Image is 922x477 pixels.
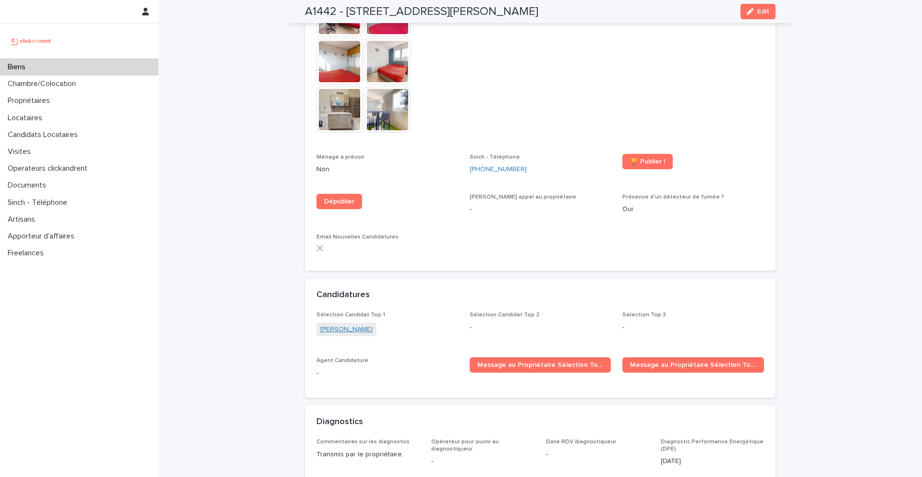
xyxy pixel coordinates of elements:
span: Date RDV diagnostiqueur [546,439,616,445]
p: Transmis par le propriétaire. [316,450,420,460]
h2: A1442 - [STREET_ADDRESS][PERSON_NAME] [305,5,538,19]
h2: Diagnostics [316,417,363,427]
p: Sinch - Téléphone [4,198,75,207]
p: Artisans [4,215,43,224]
p: - [431,456,534,466]
a: Message au Propriétaire Sélection Top 1 [470,357,611,373]
p: Documents [4,181,54,190]
span: Commentaires sur les diagnostics [316,439,410,445]
span: Message au Propriétaire Sélection Top 1 [477,362,604,368]
a: [PHONE_NUMBER] [470,164,527,175]
img: UCB0brd3T0yccxBKYDjQ [8,31,54,50]
p: Locataires [4,113,50,123]
p: Non [316,164,458,175]
span: Message au Propriétaire Sélection Top 2 [630,362,756,368]
span: Dépublier [324,198,354,205]
a: Dépublier [316,194,362,209]
span: Sinch - Téléphone [470,154,520,160]
p: - [470,204,611,214]
ringoverc2c-84e06f14122c: Call with Ringover [470,166,527,173]
span: Edit [757,8,769,15]
a: Message au Propriétaire Sélection Top 2 [622,357,764,373]
span: Email Nouvelles Candidatures [316,234,399,240]
p: - [546,450,649,460]
button: Edit [740,4,776,19]
a: [PERSON_NAME] [320,325,373,335]
p: - [470,323,611,333]
p: - [316,368,458,378]
a: 🏆 Publier ! [622,154,673,169]
ringoverc2c-number-84e06f14122c: [PHONE_NUMBER] [470,166,527,173]
span: Sélection Candidat Top 1 [316,312,385,318]
span: Opérateur pour ouvrir au diagnostiqueur [431,439,499,452]
p: - [622,323,764,333]
span: Diagnostic Performance Energétique (DPE) [661,439,764,452]
p: Candidats Locataires [4,130,85,139]
span: Ménage à prévoir [316,154,364,160]
p: Visites [4,147,38,156]
p: Freelances [4,249,51,258]
p: Propriétaires [4,96,58,105]
span: Agent Candidature [316,358,368,364]
h2: Candidatures [316,290,370,301]
span: Présence d'un détecteur de fumée ? [622,194,724,200]
span: [PERSON_NAME] appel au propriétaire [470,194,576,200]
p: Oui [622,204,764,214]
span: 🏆 Publier ! [630,158,665,165]
span: Selection Top 3 [622,312,666,318]
p: Chambre/Colocation [4,79,84,88]
p: Biens [4,63,33,72]
span: Sélection Candidat Top 2 [470,312,540,318]
p: Operateurs clickandrent [4,164,95,173]
p: [DATE] [661,456,764,466]
p: Apporteur d'affaires [4,232,82,241]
